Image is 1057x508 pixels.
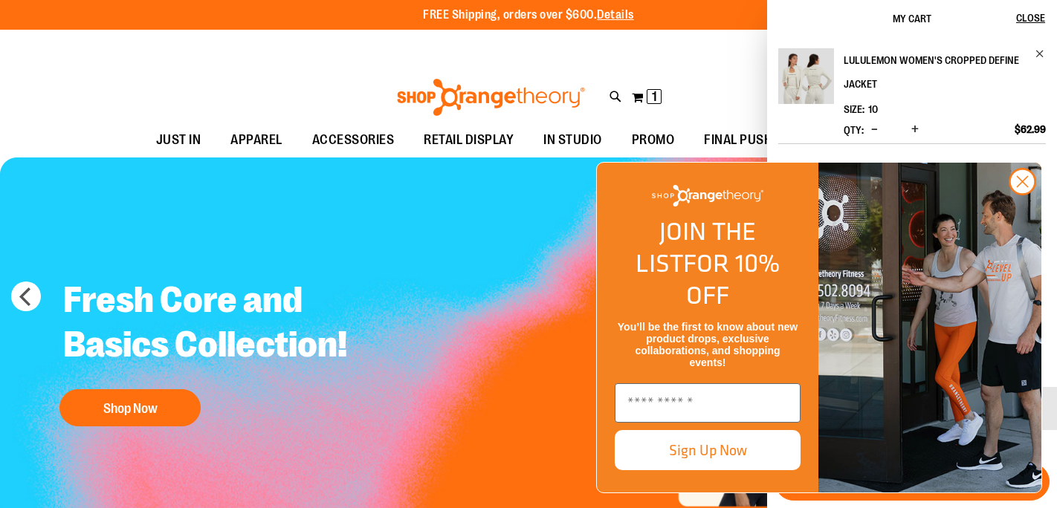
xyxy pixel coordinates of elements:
button: Sign Up Now [615,430,801,470]
img: Shop Orangtheory [818,163,1041,492]
h2: Fresh Core and Basics Collection! [52,267,422,382]
img: lululemon Women's Cropped Define Jacket [778,48,834,104]
button: Shop Now [59,389,201,426]
label: Qty [844,124,864,136]
p: FREE Shipping, orders over $600. [423,7,634,24]
span: FINAL PUSH SALE [704,123,804,157]
span: 1 [652,89,657,104]
a: lululemon Women's Cropped Define Jacket [778,48,834,114]
a: Remove item [1035,48,1046,59]
span: $62.99 [1015,123,1046,136]
dt: Size [844,103,864,115]
a: ACCESSORIES [297,123,410,157]
span: You’ll be the first to know about new product drops, exclusive collaborations, and shopping events! [618,321,798,368]
button: Close dialog [1009,168,1036,195]
span: APPAREL [230,123,282,157]
a: FINAL PUSH SALE [689,123,819,157]
span: PROMO [632,123,675,157]
a: PROMO [617,123,690,157]
span: RETAIL DISPLAY [424,123,514,157]
span: JOIN THE LIST [636,212,756,281]
a: lululemon Women's Cropped Define Jacket [844,48,1046,96]
img: Shop Orangetheory [395,79,587,116]
span: JUST IN [156,123,201,157]
div: FLYOUT Form [581,147,1057,508]
a: JUST IN [141,123,216,157]
span: My Cart [893,13,931,25]
a: Fresh Core and Basics Collection! Shop Now [52,267,422,434]
span: Close [1016,12,1045,24]
input: Enter email [615,383,801,423]
span: ACCESSORIES [312,123,395,157]
button: Increase product quantity [908,123,922,137]
a: APPAREL [216,123,297,157]
li: Product [778,48,1046,144]
img: Shop Orangetheory [652,185,763,206]
a: IN STUDIO [528,123,617,157]
span: FOR 10% OFF [683,244,780,313]
button: prev [11,281,41,311]
span: 10 [868,103,878,115]
h2: lululemon Women's Cropped Define Jacket [844,48,1026,96]
a: Details [597,8,634,22]
button: Decrease product quantity [867,123,882,137]
a: RETAIL DISPLAY [409,123,528,157]
span: IN STUDIO [543,123,602,157]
